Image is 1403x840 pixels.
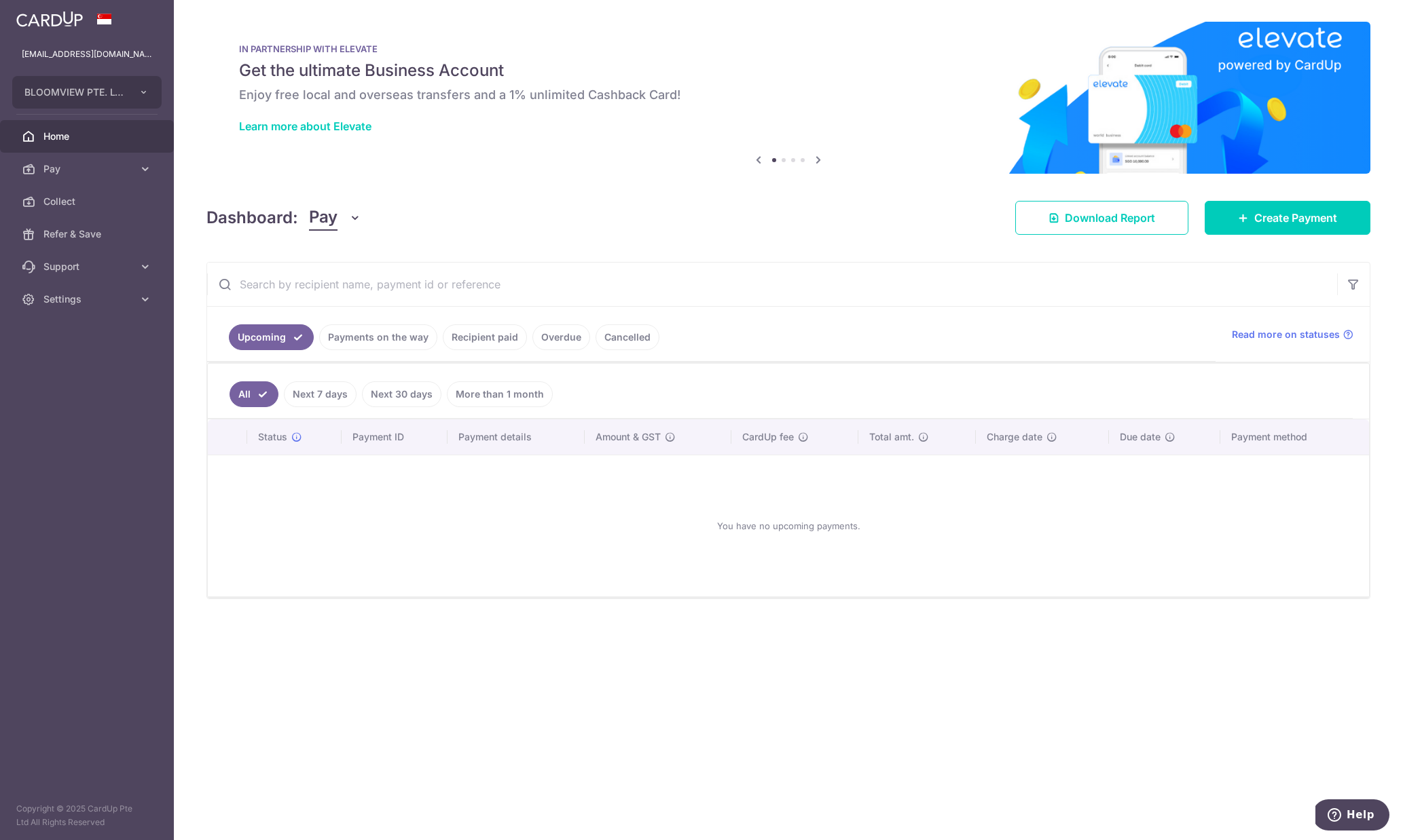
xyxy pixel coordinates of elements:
[24,85,125,99] span: BLOOMVIEW PTE. LTD.
[43,162,133,176] span: Pay
[43,292,133,306] span: Settings
[987,430,1042,444] span: Charge date
[16,11,83,27] img: CardUp
[22,47,152,61] p: [EMAIL_ADDRESS][DOMAIN_NAME]
[239,60,1338,81] h5: Get the ultimate Business Account
[448,419,585,455] th: Payment details
[43,260,133,273] span: Support
[43,227,133,241] span: Refer & Save
[869,430,914,444] span: Total amt.
[1065,210,1155,226] span: Download Report
[224,466,1353,586] div: You have no upcoming payments.
[362,381,441,407] a: Next 30 days
[1220,419,1369,455] th: Payment method
[443,324,527,350] a: Recipient paid
[43,130,133,143] span: Home
[1205,201,1370,235] a: Create Payment
[342,419,448,455] th: Payment ID
[239,87,1338,103] h6: Enjoy free local and overseas transfers and a 1% unlimited Cashback Card!
[742,430,794,444] span: CardUp fee
[596,324,659,350] a: Cancelled
[532,324,590,350] a: Overdue
[447,381,553,407] a: More than 1 month
[239,119,371,133] a: Learn more about Elevate
[1232,328,1353,341] a: Read more on statuses
[1232,328,1340,341] span: Read more on statuses
[12,76,162,109] button: BLOOMVIEW PTE. LTD.
[206,22,1370,174] img: Renovation banner
[258,430,287,444] span: Status
[1315,799,1389,833] iframe: Opens a widget where you can find more information
[319,324,437,350] a: Payments on the way
[284,381,357,407] a: Next 7 days
[229,324,314,350] a: Upcoming
[207,263,1337,306] input: Search by recipient name, payment id or reference
[230,381,278,407] a: All
[239,43,1338,54] p: IN PARTNERSHIP WITH ELEVATE
[1015,201,1188,235] a: Download Report
[309,205,361,231] button: Pay
[1254,210,1337,226] span: Create Payment
[206,206,298,230] h4: Dashboard:
[309,205,338,231] span: Pay
[596,430,661,444] span: Amount & GST
[1120,430,1161,444] span: Due date
[43,195,133,208] span: Collect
